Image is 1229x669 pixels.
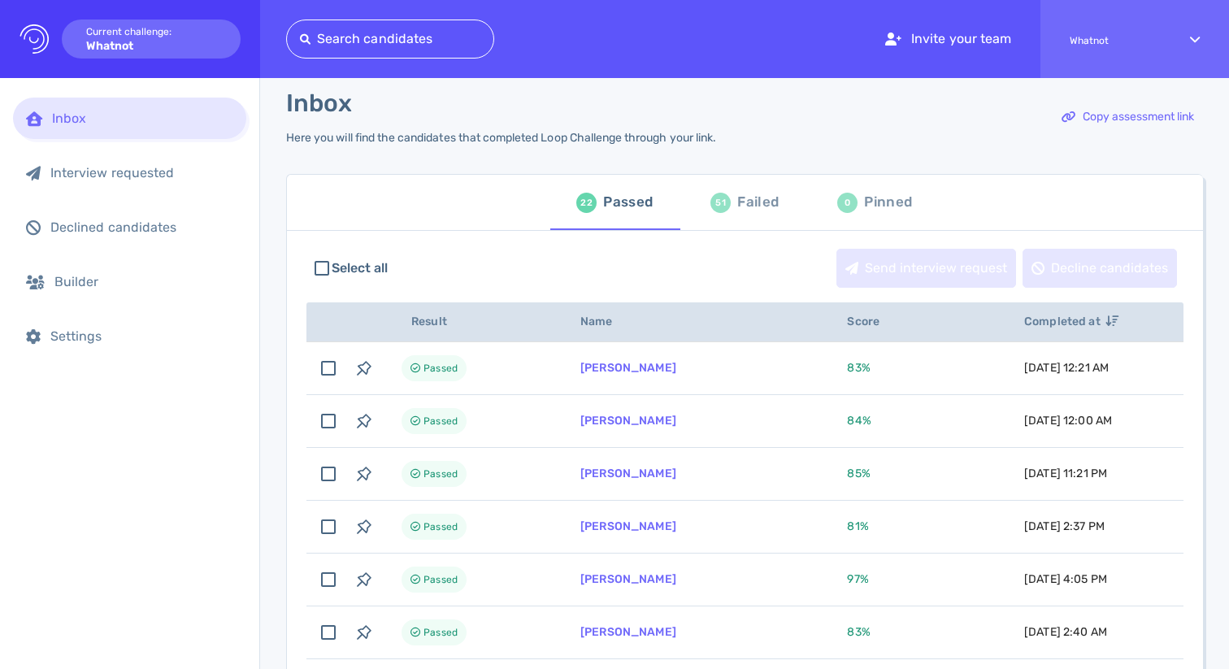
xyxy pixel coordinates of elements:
span: Passed [423,358,458,378]
h1: Inbox [286,89,352,118]
button: Decline candidates [1023,249,1177,288]
div: 51 [710,193,731,213]
span: [DATE] 12:21 AM [1024,361,1109,375]
span: 85 % [847,467,870,480]
div: Copy assessment link [1053,98,1202,136]
div: Declined candidates [50,219,233,235]
span: Passed [423,623,458,642]
span: [DATE] 2:40 AM [1024,625,1107,639]
span: [DATE] 11:21 PM [1024,467,1107,480]
div: Send interview request [837,250,1015,287]
div: Inbox [52,111,233,126]
span: Score [847,315,897,328]
span: [DATE] 4:05 PM [1024,572,1107,586]
span: 83 % [847,625,870,639]
a: [PERSON_NAME] [580,519,676,533]
th: Result [382,302,561,342]
a: [PERSON_NAME] [580,572,676,586]
button: Send interview request [836,249,1016,288]
a: [PERSON_NAME] [580,625,676,639]
div: Here you will find the candidates that completed Loop Challenge through your link. [286,131,716,145]
span: Passed [423,517,458,537]
span: Select all [332,258,389,278]
span: Passed [423,570,458,589]
span: Completed at [1024,315,1118,328]
span: [DATE] 2:37 PM [1024,519,1105,533]
a: [PERSON_NAME] [580,414,676,428]
div: Pinned [864,190,912,215]
button: Copy assessment link [1053,98,1203,137]
span: Passed [423,464,458,484]
div: Decline candidates [1023,250,1176,287]
div: 22 [576,193,597,213]
div: Passed [603,190,653,215]
span: Name [580,315,631,328]
span: 84 % [847,414,871,428]
span: 81 % [847,519,868,533]
div: 0 [837,193,858,213]
span: 97 % [847,572,868,586]
span: [DATE] 12:00 AM [1024,414,1112,428]
span: Passed [423,411,458,431]
div: Settings [50,328,233,344]
a: [PERSON_NAME] [580,467,676,480]
span: 83 % [847,361,870,375]
div: Failed [737,190,779,215]
div: Builder [54,274,233,289]
div: Interview requested [50,165,233,180]
a: [PERSON_NAME] [580,361,676,375]
span: Whatnot [1070,35,1161,46]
